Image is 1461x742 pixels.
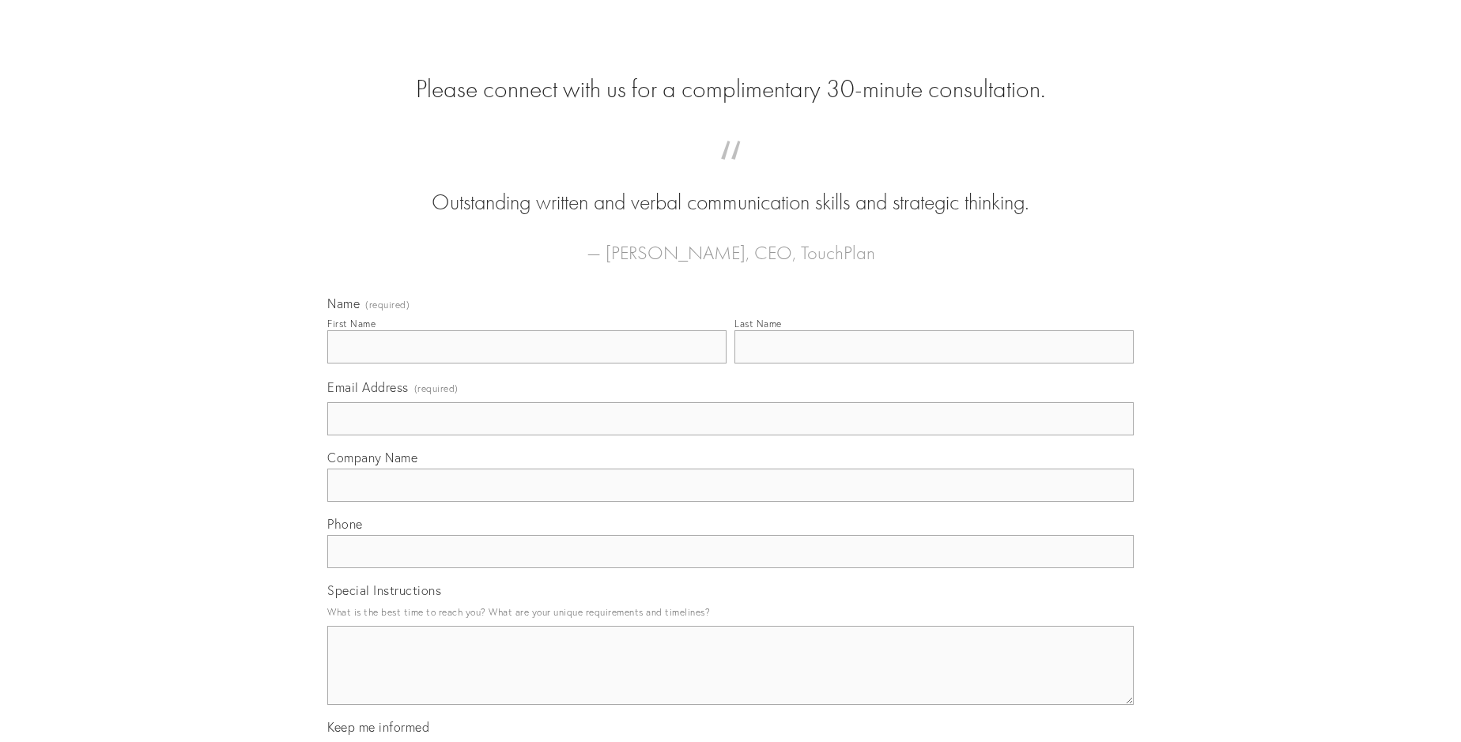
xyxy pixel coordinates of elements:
span: Company Name [327,450,417,465]
span: Keep me informed [327,719,429,735]
span: Name [327,296,360,311]
div: First Name [327,318,376,330]
span: (required) [365,300,410,310]
div: Last Name [734,318,782,330]
blockquote: Outstanding written and verbal communication skills and strategic thinking. [353,156,1108,218]
span: Special Instructions [327,582,441,598]
span: (required) [414,378,459,399]
span: Email Address [327,379,409,395]
figcaption: — [PERSON_NAME], CEO, TouchPlan [353,218,1108,269]
h2: Please connect with us for a complimentary 30-minute consultation. [327,74,1134,104]
p: What is the best time to reach you? What are your unique requirements and timelines? [327,601,1134,623]
span: “ [353,156,1108,187]
span: Phone [327,516,363,532]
